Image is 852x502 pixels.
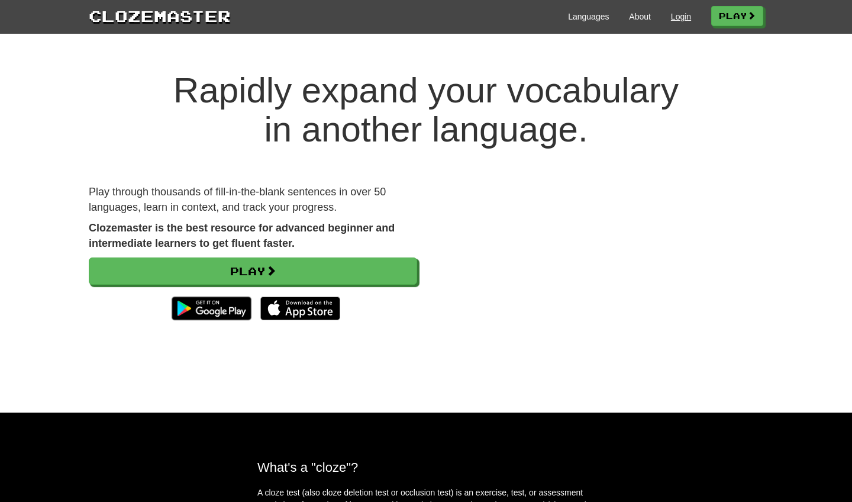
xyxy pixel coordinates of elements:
[671,11,691,22] a: Login
[166,291,257,326] img: Get it on Google Play
[629,11,651,22] a: About
[260,297,340,320] img: Download_on_the_App_Store_Badge_US-UK_135x40-25178aeef6eb6b83b96f5f2d004eda3bffbb37122de64afbaef7...
[89,185,417,215] p: Play through thousands of fill-in-the-blank sentences in over 50 languages, learn in context, and...
[568,11,609,22] a: Languages
[89,222,395,249] strong: Clozemaster is the best resource for advanced beginner and intermediate learners to get fluent fa...
[89,258,417,285] a: Play
[257,460,595,475] h2: What's a "cloze"?
[711,6,763,26] a: Play
[89,5,231,27] a: Clozemaster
